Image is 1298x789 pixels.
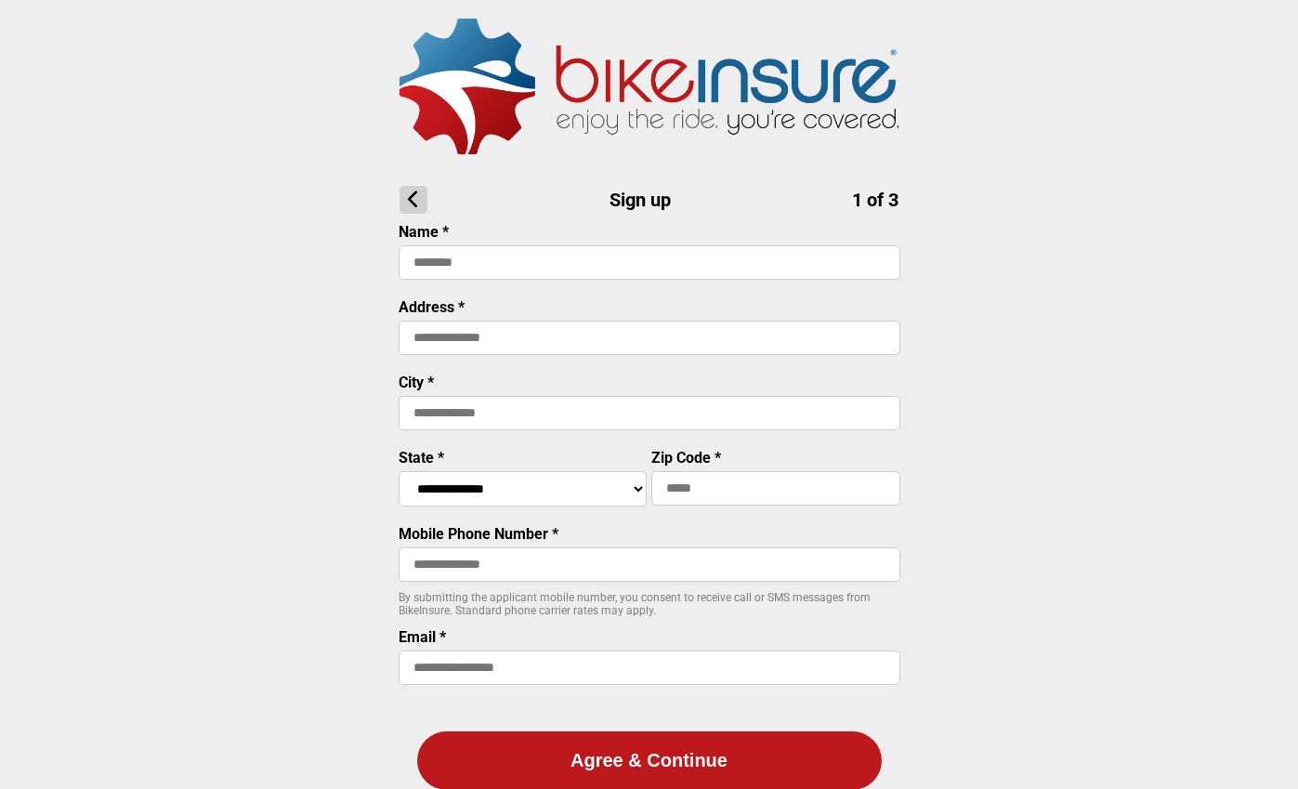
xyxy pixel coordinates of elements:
label: Mobile Phone Number * [399,525,558,543]
h1: Sign up [400,186,898,214]
label: State * [399,449,444,467]
p: By submitting the applicant mobile number, you consent to receive call or SMS messages from BikeI... [399,591,900,617]
label: Zip Code * [651,449,721,467]
label: Email * [399,628,446,646]
label: City * [399,374,434,391]
label: Address * [399,298,465,316]
span: 1 of 3 [852,189,898,211]
label: Name * [399,223,449,241]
